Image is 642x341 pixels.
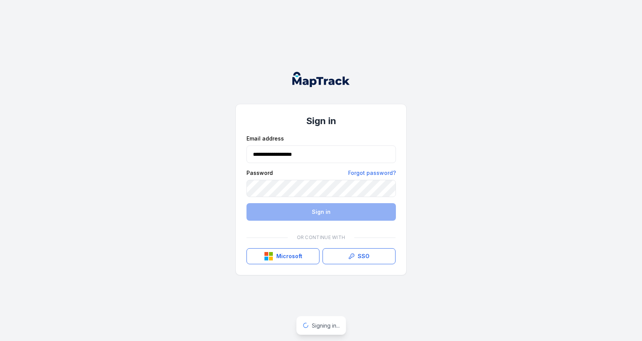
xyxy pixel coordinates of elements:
[246,115,396,127] h1: Sign in
[246,169,273,177] label: Password
[323,248,396,264] a: SSO
[246,135,284,142] label: Email address
[246,230,396,245] div: Or continue with
[246,248,319,264] button: Microsoft
[348,169,396,177] a: Forgot password?
[312,322,340,329] span: Signing in...
[280,72,362,87] nav: Global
